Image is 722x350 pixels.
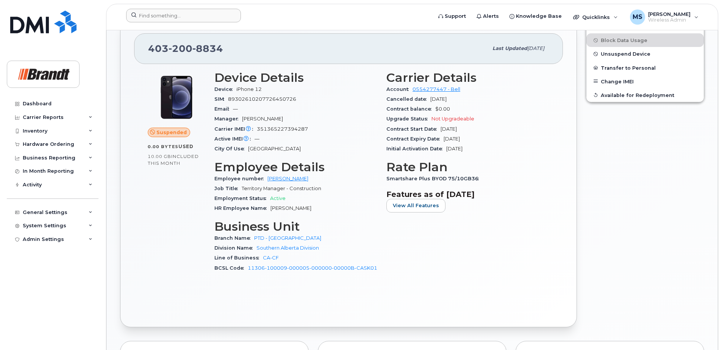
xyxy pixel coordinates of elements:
a: [PERSON_NAME] [267,176,308,181]
a: Knowledge Base [504,9,567,24]
span: 403 [148,43,223,54]
span: Account [386,86,413,92]
span: Active IMEI [214,136,255,142]
span: Support [445,12,466,20]
span: Territory Manager - Construction [242,186,321,191]
span: [GEOGRAPHIC_DATA] [248,146,301,152]
span: 8834 [192,43,223,54]
a: Southern Alberta Division [256,245,319,251]
button: Transfer to Personal [586,61,704,75]
span: [DATE] [441,126,457,132]
img: iPhone_12.jpg [154,75,199,120]
span: Contract balance [386,106,435,112]
span: 200 [169,43,192,54]
a: Support [433,9,471,24]
span: Not Upgradeable [431,116,474,122]
a: 0554277447 - Bell [413,86,460,92]
span: [DATE] [446,146,463,152]
div: Quicklinks [568,9,623,25]
span: Smartshare Plus BYOD 75/10GB36 [386,176,483,181]
h3: Features as of [DATE] [386,190,549,199]
span: [PERSON_NAME] [270,205,311,211]
span: Employee number [214,176,267,181]
input: Find something... [126,9,241,22]
span: Carrier IMEI [214,126,257,132]
a: PTD - [GEOGRAPHIC_DATA] [254,235,321,241]
span: Branch Name [214,235,254,241]
a: CA-CF [263,255,279,261]
span: HR Employee Name [214,205,270,211]
span: Suspended [156,129,187,136]
span: View All Features [393,202,439,209]
span: Email [214,106,233,112]
button: Block Data Usage [586,33,704,47]
h3: Business Unit [214,220,377,233]
span: — [233,106,238,112]
div: Megan Scheel [625,9,704,25]
span: 0.00 Bytes [148,144,178,149]
span: 351365227394287 [257,126,308,132]
span: Unsuspend Device [601,51,650,57]
span: used [178,144,194,149]
span: MS [633,12,642,22]
span: BCSL Code [214,265,248,271]
button: Available for Redeployment [586,88,704,102]
span: included this month [148,153,199,166]
span: Manager [214,116,242,122]
h3: Rate Plan [386,160,549,174]
span: SIM [214,96,228,102]
span: Quicklinks [582,14,610,20]
span: [DATE] [444,136,460,142]
span: Device [214,86,236,92]
span: Cancelled date [386,96,430,102]
a: 11306-100009-000005-000000-00000B-CASK01 [248,265,377,271]
span: Last updated [492,45,527,51]
span: Knowledge Base [516,12,562,20]
a: Alerts [471,9,504,24]
span: iPhone 12 [236,86,262,92]
span: Employment Status [214,195,270,201]
button: View All Features [386,199,445,212]
span: Contract Start Date [386,126,441,132]
span: Line of Business [214,255,263,261]
button: Change IMEI [586,75,704,88]
button: Unsuspend Device [586,47,704,61]
span: Contract Expiry Date [386,136,444,142]
span: [DATE] [430,96,447,102]
span: Initial Activation Date [386,146,446,152]
span: 10.00 GB [148,154,171,159]
h3: Carrier Details [386,71,549,84]
span: [DATE] [527,45,544,51]
span: Division Name [214,245,256,251]
span: Wireless Admin [648,17,691,23]
span: [PERSON_NAME] [648,11,691,17]
span: $0.00 [435,106,450,112]
span: Upgrade Status [386,116,431,122]
span: Alerts [483,12,499,20]
h3: Employee Details [214,160,377,174]
span: [PERSON_NAME] [242,116,283,122]
span: Active [270,195,286,201]
span: 89302610207726450726 [228,96,296,102]
span: — [255,136,259,142]
span: Available for Redeployment [601,92,674,98]
h3: Device Details [214,71,377,84]
span: Job Title [214,186,242,191]
span: City Of Use [214,146,248,152]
